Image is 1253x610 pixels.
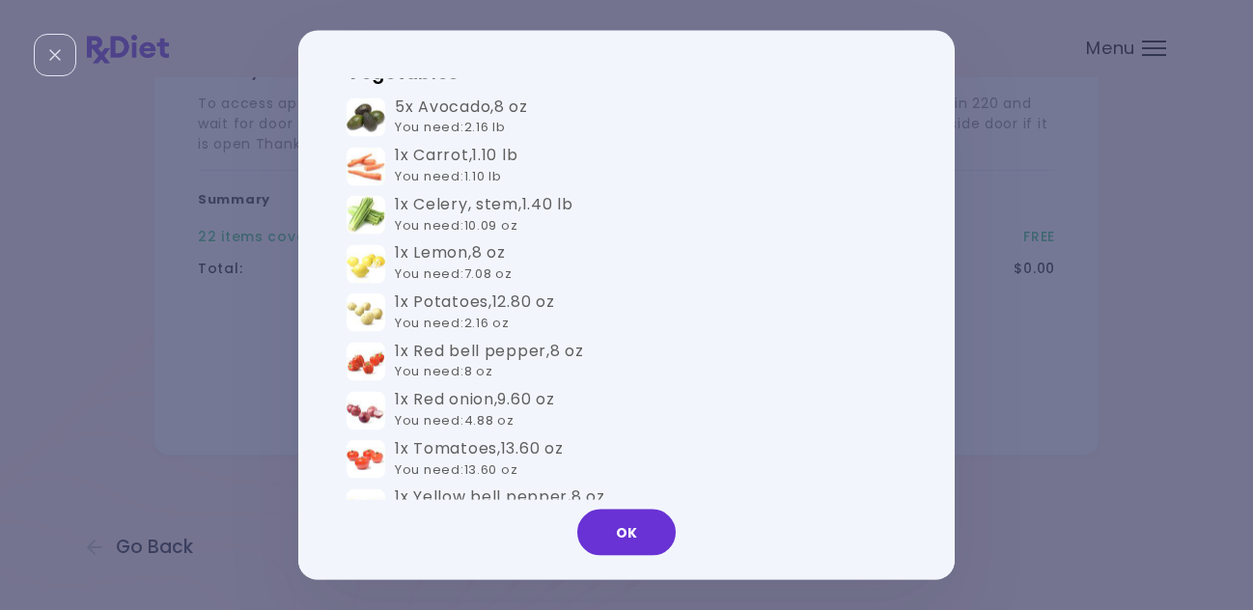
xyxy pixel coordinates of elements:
h3: Vegetables [347,57,906,88]
span: You need : 13.60 oz [395,459,517,478]
div: 1x Tomatoes , 13.60 oz [395,438,563,480]
div: 1x Carrot , 1.10 lb [395,146,517,187]
span: You need : 1.10 lb [395,167,502,185]
div: 1x Red onion , 9.60 oz [395,390,554,431]
div: 1x Potatoes , 12.80 oz [395,292,554,334]
div: 1x Lemon , 8 oz [395,243,513,285]
span: You need : 8 oz [395,362,492,380]
span: You need : 10.09 oz [395,215,517,234]
span: You need : 2.16 lb [395,118,506,136]
span: You need : 4.88 oz [395,411,515,430]
div: 5x Avocado , 8 oz [395,97,528,138]
div: 1x Red bell pepper , 8 oz [395,341,584,382]
div: Close [34,34,76,76]
span: You need : 2.16 oz [395,313,510,331]
button: OK [577,509,676,555]
div: 1x Celery, stem , 1.40 lb [395,194,573,236]
div: 1x Yellow bell pepper , 8 oz [395,487,605,529]
span: You need : 7.08 oz [395,264,513,283]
